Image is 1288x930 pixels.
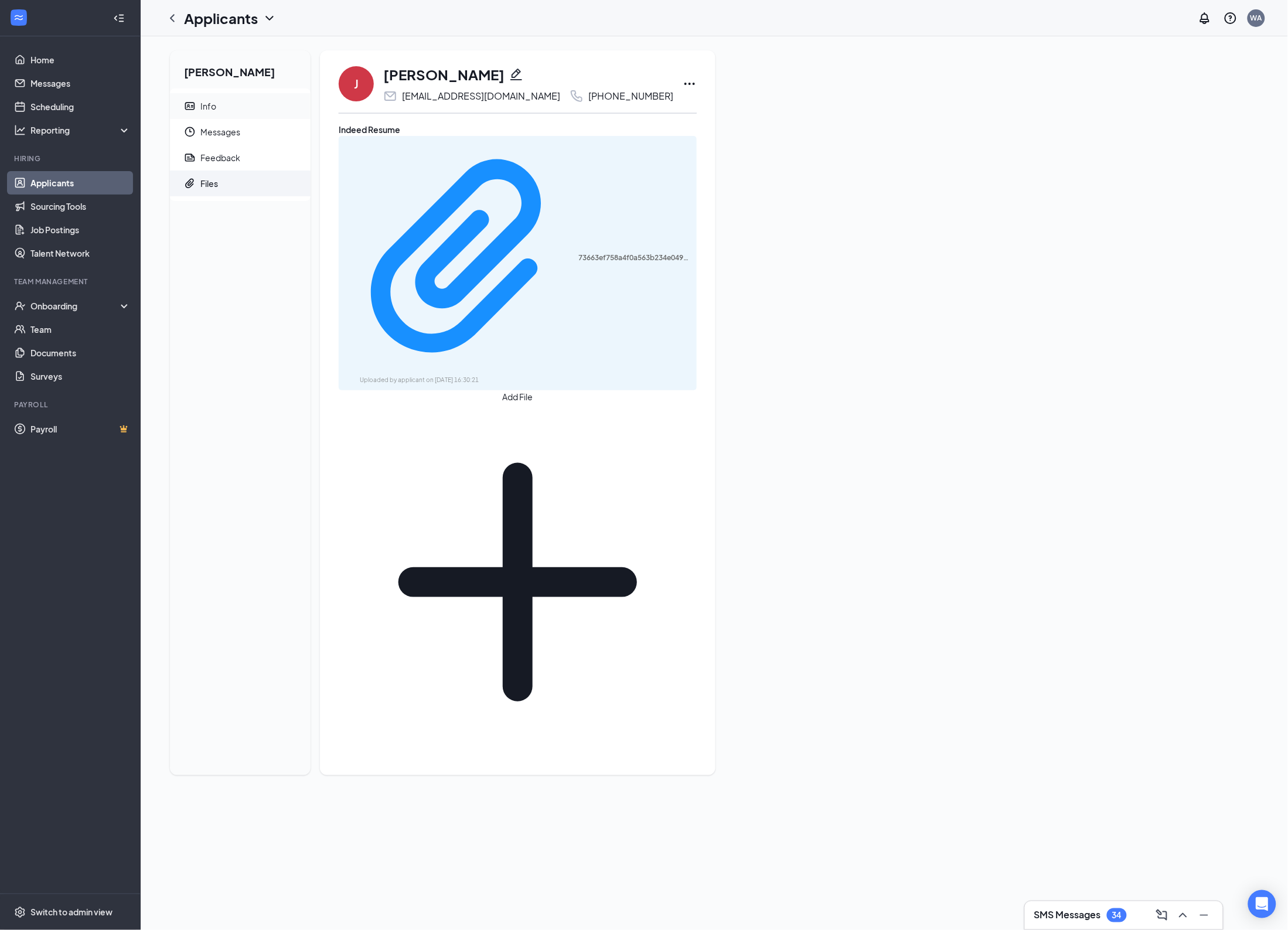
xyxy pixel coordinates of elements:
[1195,906,1214,925] button: Minimize
[1176,908,1190,922] svg: ChevronUp
[14,907,26,918] svg: Settings
[339,390,697,761] button: Add FilePlus
[200,178,218,189] div: Files
[184,152,196,163] svg: Report
[1034,909,1101,922] h3: SMS Messages
[200,119,301,145] span: Messages
[30,95,131,118] a: Scheduling
[170,93,311,119] a: ContactCardInfo
[170,145,311,171] a: ReportFeedback
[30,341,131,364] a: Documents
[30,195,131,218] a: Sourcing Tools
[165,11,179,25] svg: ChevronLeft
[14,300,26,312] svg: UserCheck
[30,241,131,265] a: Talent Network
[578,253,690,263] div: 73663ef758a4f0a563b234e049644c2c.pdf
[509,67,523,81] svg: Pencil
[683,77,697,91] svg: Ellipses
[1153,906,1171,925] button: ComposeMessage
[339,403,697,761] svg: Plus
[30,218,131,241] a: Job Postings
[588,90,673,102] div: [PHONE_NUMBER]
[1155,908,1169,922] svg: ComposeMessage
[346,141,578,374] svg: Paperclip
[14,400,128,410] div: Payroll
[200,100,216,112] div: Info
[14,124,26,136] svg: Analysis
[30,300,121,312] div: Onboarding
[383,89,397,103] svg: Email
[14,154,128,163] div: Hiring
[1248,890,1276,918] div: Open Intercom Messenger
[1112,911,1122,921] div: 34
[200,152,240,163] div: Feedback
[14,277,128,287] div: Team Management
[30,124,131,136] div: Reporting
[402,90,560,102] div: [EMAIL_ADDRESS][DOMAIN_NAME]
[184,126,196,138] svg: Clock
[570,89,584,103] svg: Phone
[170,119,311,145] a: ClockMessages
[13,12,25,23] svg: WorkstreamLogo
[30,907,113,918] div: Switch to admin view
[184,8,258,28] h1: Applicants
[1197,908,1211,922] svg: Minimize
[30,318,131,341] a: Team
[1250,13,1262,23] div: WA
[170,50,311,88] h2: [PERSON_NAME]
[346,141,690,385] a: Paperclip73663ef758a4f0a563b234e049644c2c.pdfUploaded by applicant on [DATE] 16:30:21
[30,171,131,195] a: Applicants
[113,12,125,24] svg: Collapse
[30,364,131,388] a: Surveys
[30,417,131,441] a: PayrollCrown
[383,64,505,84] h1: [PERSON_NAME]
[360,376,536,385] div: Uploaded by applicant on [DATE] 16:30:21
[1224,11,1238,25] svg: QuestionInfo
[1198,11,1212,25] svg: Notifications
[184,178,196,189] svg: Paperclip
[1174,906,1192,925] button: ChevronUp
[339,123,697,136] div: Indeed Resume
[30,48,131,71] a: Home
[263,11,277,25] svg: ChevronDown
[184,100,196,112] svg: ContactCard
[30,71,131,95] a: Messages
[354,76,359,92] div: J
[170,171,311,196] a: PaperclipFiles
